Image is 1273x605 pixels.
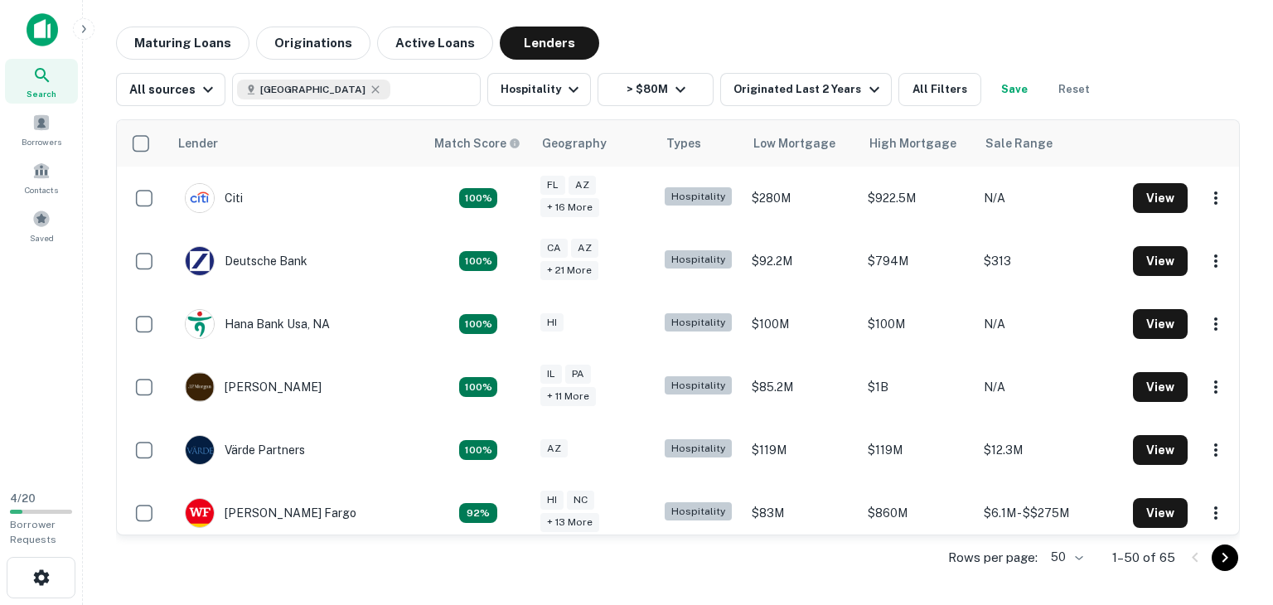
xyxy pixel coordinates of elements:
[743,419,859,482] td: $119M
[665,376,732,395] div: Hospitality
[666,133,701,153] div: Types
[1112,548,1175,568] p: 1–50 of 65
[256,27,370,60] button: Originations
[186,499,214,527] img: picture
[434,134,517,152] h6: Match Score
[1133,246,1188,276] button: View
[260,82,365,97] span: [GEOGRAPHIC_DATA]
[743,230,859,293] td: $92.2M
[1133,309,1188,339] button: View
[948,548,1038,568] p: Rows per page:
[665,439,732,458] div: Hospitality
[540,176,565,195] div: FL
[540,365,562,384] div: IL
[975,356,1125,419] td: N/A
[186,247,214,275] img: picture
[898,73,981,106] button: All Filters
[975,230,1125,293] td: $313
[988,73,1041,106] button: Save your search to get updates of matches that match your search criteria.
[1212,544,1238,571] button: Go to next page
[5,155,78,200] div: Contacts
[869,133,956,153] div: High Mortgage
[424,120,532,167] th: Capitalize uses an advanced AI algorithm to match your search with the best lender. The match sco...
[859,419,975,482] td: $119M
[542,133,607,153] div: Geography
[1133,435,1188,465] button: View
[10,519,56,545] span: Borrower Requests
[30,231,54,244] span: Saved
[859,482,975,544] td: $860M
[5,203,78,248] a: Saved
[459,188,497,208] div: Capitalize uses an advanced AI algorithm to match your search with the best lender. The match sco...
[665,187,732,206] div: Hospitality
[459,503,497,523] div: Capitalize uses an advanced AI algorithm to match your search with the best lender. The match sco...
[25,183,58,196] span: Contacts
[459,314,497,334] div: Capitalize uses an advanced AI algorithm to match your search with the best lender. The match sco...
[975,293,1125,356] td: N/A
[859,167,975,230] td: $922.5M
[743,120,859,167] th: Low Mortgage
[540,198,599,217] div: + 16 more
[859,120,975,167] th: High Mortgage
[487,73,591,106] button: Hospitality
[743,356,859,419] td: $85.2M
[975,120,1125,167] th: Sale Range
[459,251,497,271] div: Capitalize uses an advanced AI algorithm to match your search with the best lender. The match sco...
[185,309,330,339] div: Hana Bank Usa, NA
[22,135,61,148] span: Borrowers
[185,435,305,465] div: Värde Partners
[116,73,225,106] button: All sources
[1190,472,1273,552] iframe: Chat Widget
[459,440,497,460] div: Capitalize uses an advanced AI algorithm to match your search with the best lender. The match sco...
[186,310,214,338] img: picture
[720,73,891,106] button: Originated Last 2 Years
[733,80,883,99] div: Originated Last 2 Years
[168,120,424,167] th: Lender
[859,293,975,356] td: $100M
[743,482,859,544] td: $83M
[859,356,975,419] td: $1B
[10,492,36,505] span: 4 / 20
[540,439,568,458] div: AZ
[377,27,493,60] button: Active Loans
[540,239,568,258] div: CA
[185,498,356,528] div: [PERSON_NAME] Fargo
[540,491,564,510] div: HI
[985,133,1053,153] div: Sale Range
[1048,73,1101,106] button: Reset
[116,27,249,60] button: Maturing Loans
[532,120,656,167] th: Geography
[5,107,78,152] a: Borrowers
[540,313,564,332] div: HI
[540,513,599,532] div: + 13 more
[27,13,58,46] img: capitalize-icon.png
[598,73,714,106] button: > $80M
[5,59,78,104] a: Search
[565,365,591,384] div: PA
[540,261,598,280] div: + 21 more
[186,373,214,401] img: picture
[975,482,1125,544] td: $6.1M - $$275M
[186,184,214,212] img: picture
[185,246,307,276] div: Deutsche Bank
[743,167,859,230] td: $280M
[178,133,218,153] div: Lender
[1044,545,1086,569] div: 50
[567,491,594,510] div: NC
[1133,372,1188,402] button: View
[434,134,520,152] div: Capitalize uses an advanced AI algorithm to match your search with the best lender. The match sco...
[1133,498,1188,528] button: View
[975,167,1125,230] td: N/A
[459,377,497,397] div: Capitalize uses an advanced AI algorithm to match your search with the best lender. The match sco...
[569,176,596,195] div: AZ
[975,419,1125,482] td: $12.3M
[185,372,322,402] div: [PERSON_NAME]
[743,293,859,356] td: $100M
[186,436,214,464] img: picture
[753,133,835,153] div: Low Mortgage
[27,87,56,100] span: Search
